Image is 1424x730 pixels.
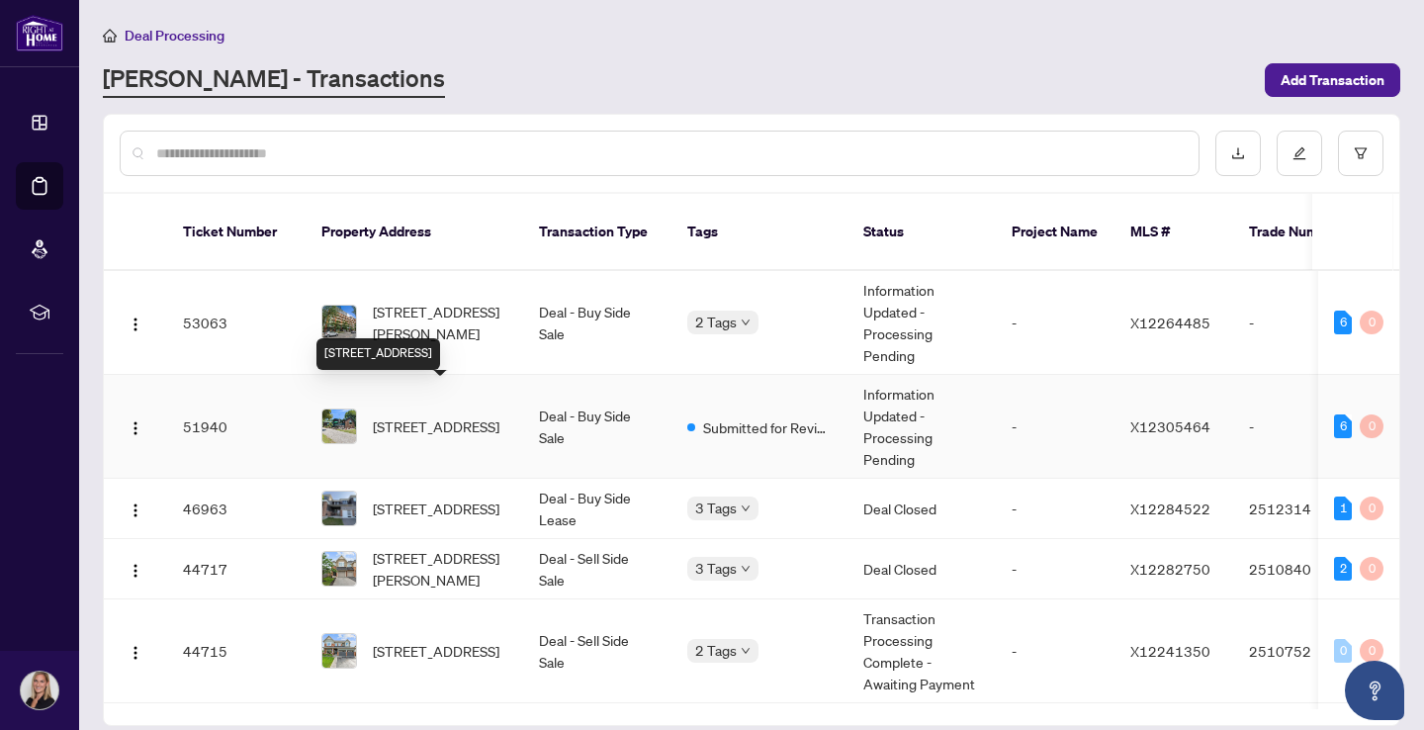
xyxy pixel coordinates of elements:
[847,375,996,479] td: Information Updated - Processing Pending
[120,307,151,338] button: Logo
[996,599,1114,703] td: -
[1130,417,1210,435] span: X12305464
[316,338,440,370] div: [STREET_ADDRESS]
[322,492,356,525] img: thumbnail-img
[1360,497,1383,520] div: 0
[847,271,996,375] td: Information Updated - Processing Pending
[1338,131,1383,176] button: filter
[128,317,143,332] img: Logo
[1130,642,1210,660] span: X12241350
[996,271,1114,375] td: -
[695,639,737,662] span: 2 Tags
[128,645,143,661] img: Logo
[1233,479,1372,539] td: 2512314
[1354,146,1368,160] span: filter
[671,194,847,271] th: Tags
[373,301,507,344] span: [STREET_ADDRESS][PERSON_NAME]
[523,194,671,271] th: Transaction Type
[306,194,523,271] th: Property Address
[1345,661,1404,720] button: Open asap
[695,311,737,333] span: 2 Tags
[1334,557,1352,581] div: 2
[1233,599,1372,703] td: 2510752
[1334,311,1352,334] div: 6
[128,420,143,436] img: Logo
[322,552,356,586] img: thumbnail-img
[120,493,151,524] button: Logo
[1233,271,1372,375] td: -
[741,503,751,513] span: down
[103,62,445,98] a: [PERSON_NAME] - Transactions
[120,411,151,442] button: Logo
[128,563,143,579] img: Logo
[1233,194,1372,271] th: Trade Number
[120,635,151,667] button: Logo
[1334,414,1352,438] div: 6
[1360,414,1383,438] div: 0
[125,27,224,45] span: Deal Processing
[103,29,117,43] span: home
[741,646,751,656] span: down
[1360,639,1383,663] div: 0
[167,599,306,703] td: 44715
[322,306,356,339] img: thumbnail-img
[695,557,737,580] span: 3 Tags
[523,375,671,479] td: Deal - Buy Side Sale
[167,479,306,539] td: 46963
[1281,64,1384,96] span: Add Transaction
[120,553,151,585] button: Logo
[996,375,1114,479] td: -
[1233,539,1372,599] td: 2510840
[847,194,996,271] th: Status
[695,497,737,519] span: 3 Tags
[1130,560,1210,578] span: X12282750
[373,547,507,591] span: [STREET_ADDRESS][PERSON_NAME]
[523,271,671,375] td: Deal - Buy Side Sale
[741,564,751,574] span: down
[21,672,58,709] img: Profile Icon
[322,634,356,668] img: thumbnail-img
[1360,311,1383,334] div: 0
[523,599,671,703] td: Deal - Sell Side Sale
[996,479,1114,539] td: -
[703,416,832,438] span: Submitted for Review
[1360,557,1383,581] div: 0
[1130,500,1210,517] span: X12284522
[167,375,306,479] td: 51940
[847,479,996,539] td: Deal Closed
[128,502,143,518] img: Logo
[1130,314,1210,331] span: X12264485
[1233,375,1372,479] td: -
[167,539,306,599] td: 44717
[373,498,499,519] span: [STREET_ADDRESS]
[1334,497,1352,520] div: 1
[1215,131,1261,176] button: download
[996,539,1114,599] td: -
[373,415,499,437] span: [STREET_ADDRESS]
[523,479,671,539] td: Deal - Buy Side Lease
[523,539,671,599] td: Deal - Sell Side Sale
[167,194,306,271] th: Ticket Number
[847,539,996,599] td: Deal Closed
[741,318,751,327] span: down
[16,15,63,51] img: logo
[1334,639,1352,663] div: 0
[322,410,356,443] img: thumbnail-img
[373,640,499,662] span: [STREET_ADDRESS]
[167,271,306,375] td: 53063
[996,194,1114,271] th: Project Name
[1114,194,1233,271] th: MLS #
[1265,63,1400,97] button: Add Transaction
[1292,146,1306,160] span: edit
[1231,146,1245,160] span: download
[847,599,996,703] td: Transaction Processing Complete - Awaiting Payment
[1277,131,1322,176] button: edit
